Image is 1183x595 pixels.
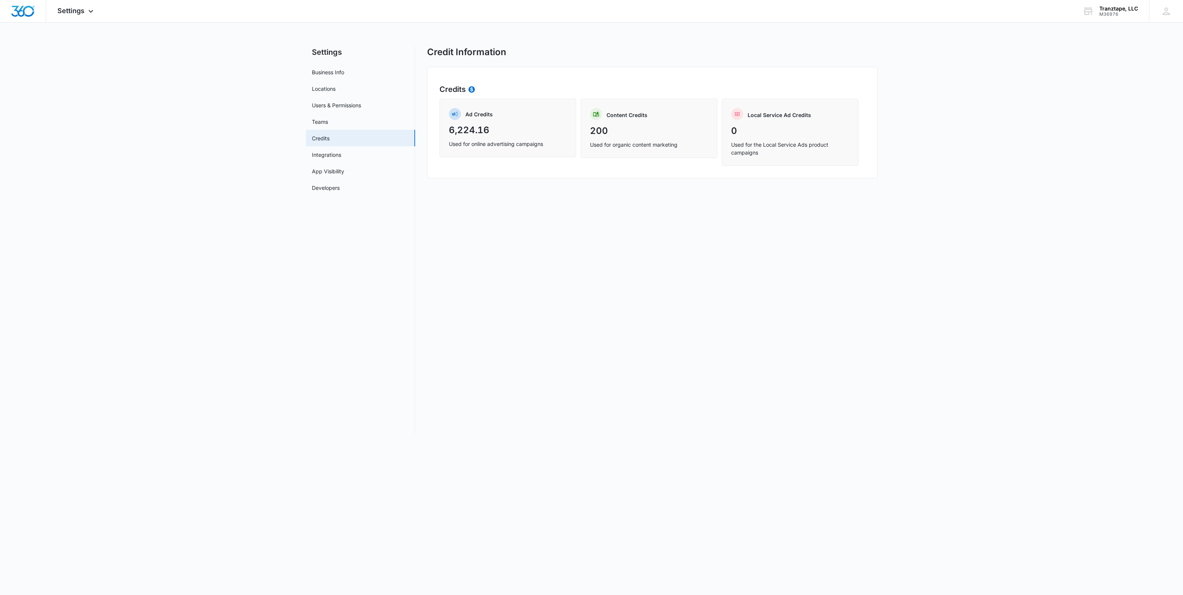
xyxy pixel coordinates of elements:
a: Locations [312,85,336,93]
a: Developers [312,184,340,192]
p: Used for the Local Service Ads product campaigns [731,141,849,156]
a: App Visibility [312,167,344,175]
p: Used for organic content marketing [590,141,708,149]
span: Settings [57,7,84,15]
a: Teams [312,118,328,126]
h1: Credit Information [427,47,506,58]
a: Integrations [312,151,341,159]
p: 200 [590,124,708,138]
a: Credits [312,134,330,142]
p: 6,224.16 [449,123,567,137]
div: account name [1099,6,1138,12]
h2: Credits [439,84,865,95]
p: 0 [731,124,849,138]
p: Used for online advertising campaigns [449,140,567,148]
a: Business Info [312,68,344,76]
a: Users & Permissions [312,101,361,109]
p: Ad Credits [465,110,493,118]
div: account id [1099,12,1138,17]
p: Content Credits [607,111,647,119]
h2: Settings [306,47,415,58]
p: Local Service Ad Credits [748,111,811,119]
